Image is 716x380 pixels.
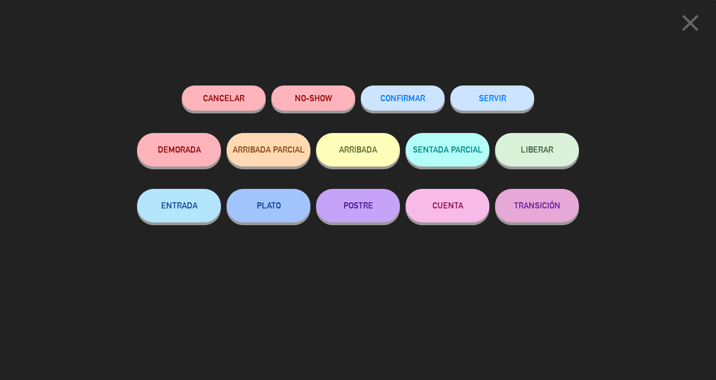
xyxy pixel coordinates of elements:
span: CONFIRMAR [380,93,425,103]
button: ARRIBADA [316,133,400,167]
button: SERVIR [450,85,534,111]
button: CUENTA [406,189,489,222]
button: CONFIRMAR [361,85,445,111]
button: SENTADA PARCIAL [406,133,489,167]
button: PLATO [227,189,310,222]
button: Cancelar [182,85,266,111]
span: ARRIBADA PARCIAL [233,145,305,154]
button: close [673,8,708,41]
i: close [676,9,704,37]
button: ENTRADA [137,189,221,222]
button: DEMORADA [137,133,221,167]
button: ARRIBADA PARCIAL [227,133,310,167]
button: POSTRE [316,189,400,222]
span: LIBERAR [521,145,553,154]
button: TRANSICIÓN [495,189,579,222]
button: LIBERAR [495,133,579,167]
button: NO-SHOW [271,85,355,111]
